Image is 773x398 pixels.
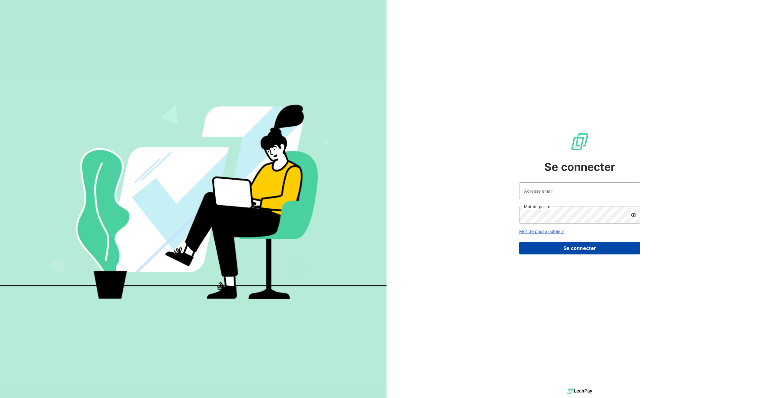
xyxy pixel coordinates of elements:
[544,159,615,175] span: Se connecter
[519,229,564,234] a: Mot de passe oublié ?
[570,132,589,151] img: Logo LeanPay
[519,242,640,254] button: Se connecter
[567,386,592,396] img: logo
[519,182,640,199] input: placeholder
